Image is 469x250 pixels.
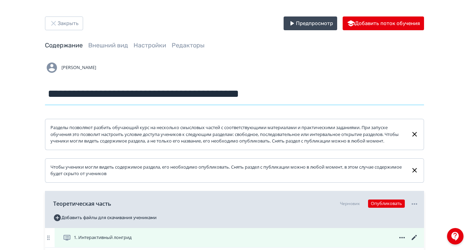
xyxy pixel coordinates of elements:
a: Редакторы [172,42,205,49]
button: Добавить файлы для скачивания учениками [53,212,157,223]
div: Разделы позволяют разбить обучающий курс на несколько смысловых частей с соответствующими материа... [50,124,405,145]
button: Предпросмотр [284,16,337,30]
button: Добавить поток обучения [343,16,424,30]
span: Теоретическая часть [53,200,111,208]
div: Чтобы ученики могли видеть содержимое раздела, его необходимо опубликовать. Снять раздел с публик... [50,164,405,177]
span: [PERSON_NAME] [61,64,96,71]
a: Внешний вид [88,42,128,49]
a: Настройки [134,42,166,49]
div: 1. Интерактивный лонгрид [45,228,424,248]
div: Черновик [340,201,360,207]
span: 1. Интерактивный лонгрид [74,234,131,241]
a: Содержание [45,42,83,49]
button: Опубликовать [368,200,405,208]
button: Закрыть [45,16,83,30]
